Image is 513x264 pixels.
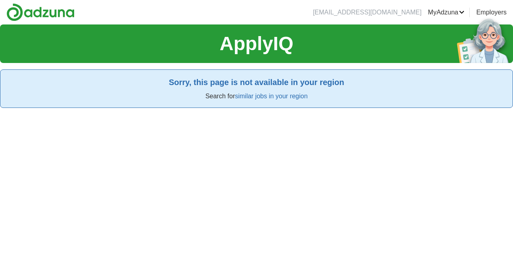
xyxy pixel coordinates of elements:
[6,3,75,21] img: Adzuna logo
[313,8,422,17] li: [EMAIL_ADDRESS][DOMAIN_NAME]
[428,8,465,17] a: MyAdzuna
[7,91,506,101] p: Search for
[7,76,506,88] h2: Sorry, this page is not available in your region
[235,93,307,100] a: similar jobs in your region
[220,29,293,58] h1: ApplyIQ
[476,8,507,17] a: Employers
